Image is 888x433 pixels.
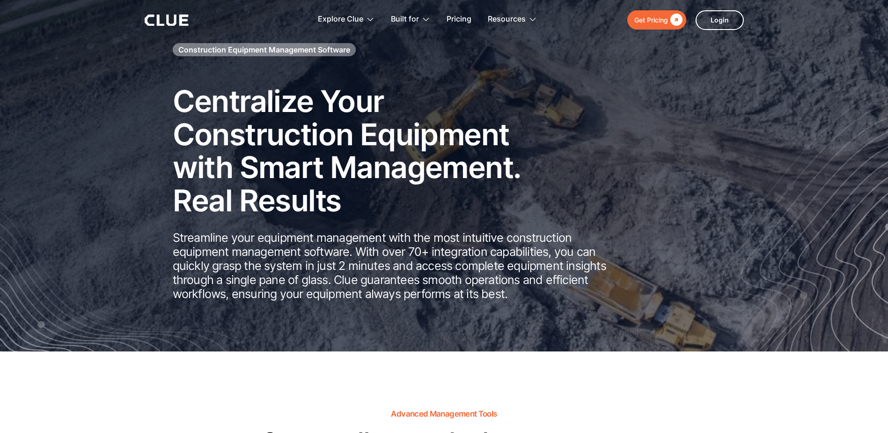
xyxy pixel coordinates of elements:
h2: Centralize Your Construction Equipment with Smart Management. Real Results [173,85,547,217]
a: Login [696,10,744,30]
h2: Advanced Management Tools [391,410,497,418]
div: Explore Clue [318,5,363,34]
div: Built for [391,5,419,34]
div: Resources [488,5,526,34]
div:  [668,14,683,26]
a: Pricing [447,5,471,34]
div: Built for [391,5,430,34]
img: Construction fleet management software [681,74,888,351]
div: Resources [488,5,537,34]
p: Streamline your equipment management with the most intuitive construction equipment management so... [173,231,617,301]
div: Explore Clue [318,5,374,34]
div: Get Pricing [634,14,668,26]
h1: Construction Equipment Management Software [178,45,350,55]
a: Get Pricing [627,10,686,30]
